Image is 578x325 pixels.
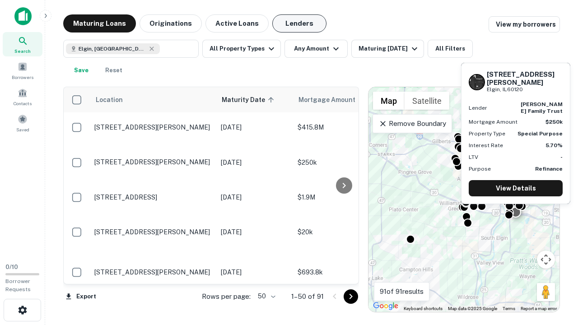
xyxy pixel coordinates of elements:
button: Active Loans [205,14,269,32]
p: [STREET_ADDRESS][PERSON_NAME] [94,268,212,276]
p: [DATE] [221,267,289,277]
p: Remove Boundary [378,118,446,129]
p: $20k [298,227,388,237]
a: Saved [3,111,42,135]
button: Maturing Loans [63,14,136,32]
strong: Refinance [535,166,563,172]
button: Save your search to get updates of matches that match your search criteria. [67,61,96,79]
p: $250k [298,158,388,167]
span: Mortgage Amount [298,94,367,105]
span: Contacts [14,100,32,107]
span: Saved [16,126,29,133]
button: Export [63,290,98,303]
p: Purpose [469,165,491,173]
button: Originations [140,14,202,32]
p: Property Type [469,130,505,138]
th: Location [90,87,216,112]
p: LTV [469,153,478,161]
strong: - [560,154,563,160]
a: Borrowers [3,58,42,83]
span: Borrower Requests [5,278,31,292]
a: Report a map error [521,306,557,311]
a: View my borrowers [489,16,560,32]
strong: [PERSON_NAME] family trust [521,101,563,114]
button: Lenders [272,14,326,32]
span: Location [95,94,123,105]
a: Open this area in Google Maps (opens a new window) [371,300,401,312]
p: Elgin, IL60120 [487,85,563,94]
button: Show satellite imagery [405,92,449,110]
p: [DATE] [221,122,289,132]
h6: [STREET_ADDRESS][PERSON_NAME] [487,70,563,87]
a: Search [3,32,42,56]
p: [STREET_ADDRESS][PERSON_NAME] [94,228,212,236]
button: All Property Types [202,40,281,58]
iframe: Chat Widget [533,253,578,296]
div: 0 0 [368,87,559,312]
button: Show street map [373,92,405,110]
button: Map camera controls [537,251,555,269]
p: Lender [469,104,487,112]
p: [DATE] [221,227,289,237]
a: View Details [469,180,563,196]
button: All Filters [428,40,473,58]
button: Maturing [DATE] [351,40,424,58]
div: Maturing [DATE] [359,43,420,54]
button: Go to next page [344,289,358,304]
p: [DATE] [221,158,289,167]
span: Map data ©2025 Google [448,306,497,311]
span: Borrowers [12,74,33,81]
span: 0 / 10 [5,264,18,270]
p: Rows per page: [202,291,251,302]
span: Search [14,47,31,55]
p: [DATE] [221,192,289,202]
img: Google [371,300,401,312]
strong: Special Purpose [517,130,563,137]
strong: 5.70% [545,142,563,149]
p: $1.9M [298,192,388,202]
p: [STREET_ADDRESS] [94,193,212,201]
p: 1–50 of 91 [291,291,324,302]
p: $693.8k [298,267,388,277]
p: [STREET_ADDRESS][PERSON_NAME] [94,123,212,131]
p: Interest Rate [469,141,503,149]
button: Keyboard shortcuts [404,306,443,312]
th: Mortgage Amount [293,87,392,112]
a: Contacts [3,84,42,109]
a: Terms [503,306,515,311]
p: $415.8M [298,122,388,132]
button: Any Amount [284,40,348,58]
div: 50 [254,290,277,303]
span: Maturity Date [222,94,277,105]
p: Mortgage Amount [469,118,517,126]
button: Reset [99,61,128,79]
p: [STREET_ADDRESS][PERSON_NAME] [94,158,212,166]
span: Elgin, [GEOGRAPHIC_DATA], [GEOGRAPHIC_DATA] [79,45,146,53]
th: Maturity Date [216,87,293,112]
p: 91 of 91 results [380,286,424,297]
img: capitalize-icon.png [14,7,32,25]
strong: $250k [545,119,563,125]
